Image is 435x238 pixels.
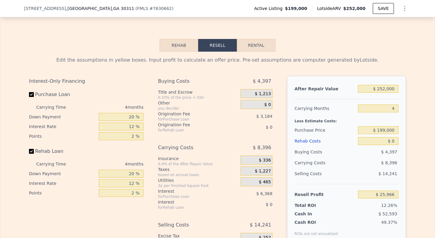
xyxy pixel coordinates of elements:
button: SAVE [373,3,394,14]
span: Lotside ARV [317,5,343,11]
div: Title and Escrow [158,89,238,95]
span: # 7630662 [150,6,172,11]
label: Purchase Loan [29,89,96,100]
div: 4 months [78,159,143,169]
div: Total ROI [295,202,332,208]
div: 4 months [78,102,143,112]
div: Origination Fee [158,111,225,117]
span: $ 465 [259,179,271,185]
div: Carrying Time [36,102,76,112]
div: Interest Rate [29,122,96,131]
span: $ 4,397 [253,76,271,87]
div: Cash ROI [295,219,338,225]
div: for Rehab Loan [158,205,225,210]
div: 0.33% of the price + 550 [158,95,238,100]
div: Buying Costs [158,76,225,87]
button: Rehab [159,39,198,52]
span: $ 14,241 [379,171,397,176]
div: After Repair Value [295,83,356,94]
div: Less Estimate Costs: [295,114,398,125]
div: Points [29,131,96,141]
div: Cash In [295,211,332,217]
div: Interest-Only Financing [29,76,143,87]
input: Rehab Loan [29,149,34,154]
div: Interest [158,188,225,194]
div: Taxes [158,166,238,172]
span: $199,000 [285,5,307,11]
div: for Rehab Loan [158,128,225,133]
button: Resell [198,39,237,52]
button: Show Options [399,2,411,14]
span: Active Listing [254,5,285,11]
button: Rental [237,39,275,52]
div: Carrying Time [36,159,76,169]
div: Resell Profit [295,189,356,200]
div: Selling Costs [295,168,356,179]
div: Buying Costs [295,146,356,157]
span: $ 8,396 [253,142,271,153]
div: Carrying Costs [158,142,225,153]
div: based on annual taxes [158,172,238,177]
div: Origination Fee [158,122,225,128]
span: 12.26% [381,203,397,208]
span: $ 336 [259,158,271,163]
div: you decide! [158,106,238,111]
span: $ 3,184 [256,114,272,119]
div: Interest [158,199,225,205]
span: $ 0 [264,102,271,108]
span: $ 8,396 [381,160,397,165]
span: $ 14,241 [250,220,271,230]
span: , GA 30311 [112,6,134,11]
div: Utilities [158,177,238,183]
span: $ 1,213 [255,91,271,97]
span: 49.37% [381,220,397,225]
div: Down Payment [29,112,96,122]
div: Edit the assumptions in yellow boxes. Input profit to calculate an offer price. Pre-set assumptio... [29,56,406,64]
div: 0.4% of the After Repair Value [158,162,238,166]
div: ( ) [135,5,173,11]
span: , [GEOGRAPHIC_DATA] [66,5,134,11]
div: Rehab Costs [295,136,356,146]
div: ROIs are not annualized [295,225,338,236]
span: $ 6,368 [256,191,272,196]
input: Purchase Loan [29,92,34,97]
span: $ 0 [266,202,272,207]
div: Carrying Costs [295,157,332,168]
div: Points [29,188,96,198]
span: $ 1,227 [255,169,271,174]
label: Rehab Loan [29,146,96,157]
div: Insurance [158,156,238,162]
div: Interest Rate [29,178,96,188]
span: $ 52,593 [379,211,397,216]
span: FMLS [137,6,148,11]
div: Down Payment [29,169,96,178]
span: $ 4,397 [381,150,397,154]
span: $252,000 [343,6,366,11]
span: [STREET_ADDRESS] [24,5,66,11]
span: $ 0 [266,125,272,130]
div: for Purchase Loan [158,117,225,122]
div: Other [158,100,238,106]
div: Purchase Price [295,125,356,136]
div: Carrying Months [295,103,356,114]
div: 3¢ per Finished Square Foot [158,183,238,188]
div: Selling Costs [158,220,225,230]
div: for Purchase Loan [158,194,225,199]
